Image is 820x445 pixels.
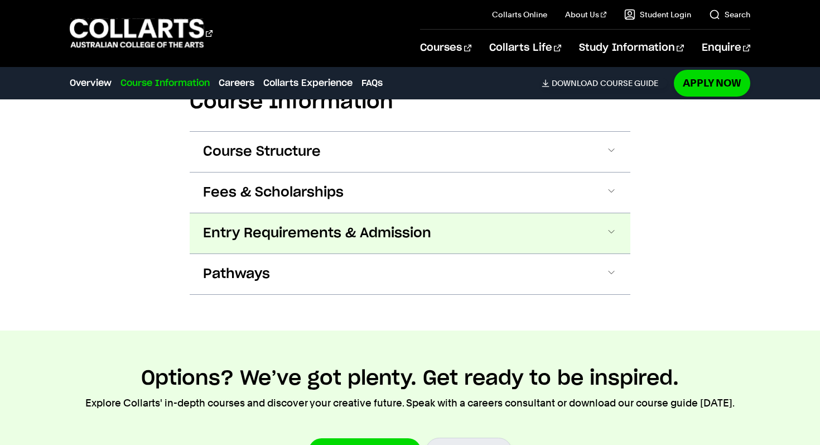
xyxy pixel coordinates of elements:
h2: Course Information [190,90,630,114]
div: Go to homepage [70,17,213,49]
a: About Us [565,9,606,20]
button: Entry Requirements & Admission [190,213,630,253]
a: Collarts Online [492,9,547,20]
a: Careers [219,76,254,90]
span: Entry Requirements & Admission [203,224,431,242]
a: FAQs [361,76,383,90]
a: Study Information [579,30,684,66]
a: Search [709,9,750,20]
a: Courses [420,30,471,66]
span: Download [552,78,598,88]
a: Apply Now [674,70,750,96]
a: Overview [70,76,112,90]
p: Explore Collarts' in-depth courses and discover your creative future. Speak with a careers consul... [85,395,735,411]
span: Course Structure [203,143,321,161]
span: Fees & Scholarships [203,184,344,202]
a: Course Information [120,76,210,90]
button: Fees & Scholarships [190,173,630,213]
button: Course Structure [190,132,630,172]
a: Collarts Experience [263,76,353,90]
a: Student Login [624,9,691,20]
a: Collarts Life [489,30,561,66]
span: Pathways [203,265,270,283]
h2: Options? We’ve got plenty. Get ready to be inspired. [141,366,679,391]
button: Pathways [190,254,630,294]
a: Enquire [702,30,750,66]
a: DownloadCourse Guide [542,78,667,88]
